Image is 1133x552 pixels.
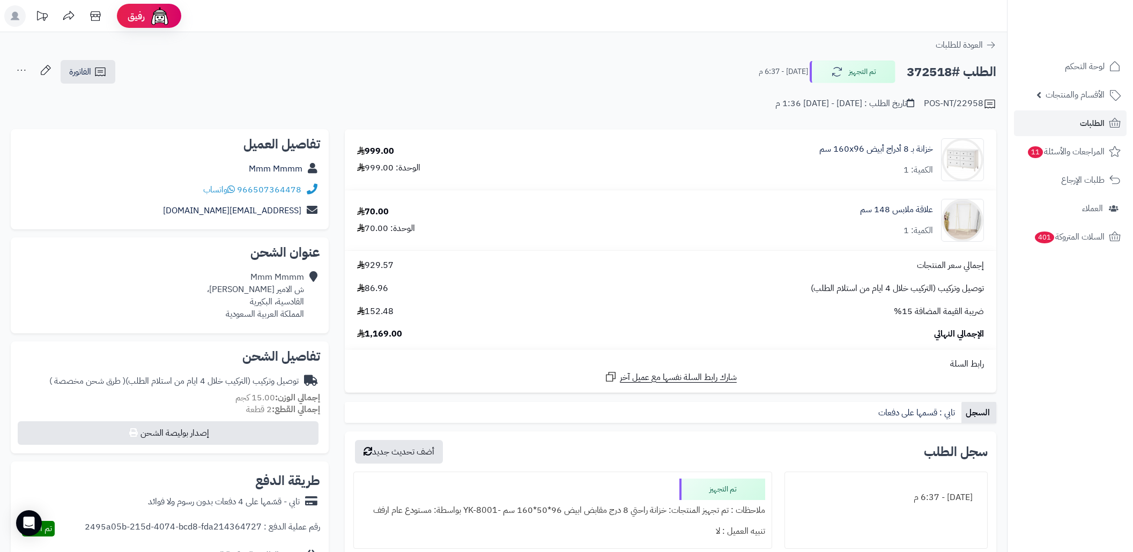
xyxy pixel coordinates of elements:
[1034,229,1105,244] span: السلات المتروكة
[19,350,320,363] h2: تفاصيل الشحن
[357,328,402,340] span: 1,169.00
[934,328,984,340] span: الإجمالي النهائي
[128,10,145,23] span: رفيق
[49,375,125,387] span: ( طرق شحن مخصصة )
[255,474,320,487] h2: طريقة الدفع
[819,143,933,155] a: خزانة بـ 8 أدراج أبيض ‎160x96 سم‏
[907,61,996,83] h2: الطلب #372518
[1014,224,1127,250] a: السلات المتروكة401
[149,5,171,27] img: ai-face.png
[874,402,961,423] a: تابي : قسمها على دفعات
[1080,116,1105,131] span: الطلبات
[357,145,394,158] div: 999.00
[163,204,301,217] a: [EMAIL_ADDRESS][DOMAIN_NAME]
[1014,110,1127,136] a: الطلبات
[791,487,981,508] div: [DATE] - 6:37 م
[894,305,984,318] span: ضريبة القيمة المضافة 15%
[904,164,933,176] div: الكمية: 1
[1046,87,1105,102] span: الأقسام والمنتجات
[1027,144,1105,159] span: المراجعات والأسئلة
[237,183,301,196] a: 966507364478
[961,402,996,423] a: السجل
[1061,173,1105,188] span: طلبات الإرجاع
[917,259,984,272] span: إجمالي سعر المنتجات
[360,500,765,521] div: ملاحظات : تم تجهيز المنتجات: خزانة راحتي 8 درج مقابض ابيض 96*50*160 سم -YK-8001 بواسطة: مستودع عا...
[1082,201,1103,216] span: العملاء
[1014,196,1127,221] a: العملاء
[69,65,91,78] span: الفاتورة
[1014,54,1127,79] a: لوحة التحكم
[775,98,914,110] div: تاريخ الطلب : [DATE] - [DATE] 1:36 م
[19,138,320,151] h2: تفاصيل العميل
[924,445,988,458] h3: سجل الطلب
[16,510,42,536] div: Open Intercom Messenger
[246,403,320,416] small: 2 قطعة
[360,521,765,542] div: تنبيه العميل : لا
[235,391,320,404] small: 15.00 كجم
[357,259,394,272] span: 929.57
[357,305,394,318] span: 152.48
[811,282,984,295] span: توصيل وتركيب (التركيب خلال 4 ايام من استلام الطلب)
[357,222,415,235] div: الوحدة: 70.00
[272,403,320,416] strong: إجمالي القطع:
[61,60,115,84] a: الفاتورة
[349,358,992,370] div: رابط السلة
[860,204,933,216] a: علاقة ملابس 148 سم
[19,246,320,259] h2: عنوان الشحن
[85,521,320,536] div: رقم عملية الدفع : 2495a05b-215d-4074-bcd8-fda214364727
[1028,146,1043,158] span: 11
[1035,232,1054,243] span: 401
[936,39,996,51] a: العودة للطلبات
[207,271,304,320] div: Mmm Mmmm ش الامير [PERSON_NAME]، القادسية، البكيرية المملكة العربية السعودية
[357,162,420,174] div: الوحدة: 999.00
[357,282,388,295] span: 86.96
[275,391,320,404] strong: إجمالي الوزن:
[249,162,302,175] a: Mmm Mmmm
[904,225,933,237] div: الكمية: 1
[942,138,983,181] img: 1731233659-1-90x90.jpg
[355,440,443,464] button: أضف تحديث جديد
[357,206,389,218] div: 70.00
[936,39,983,51] span: العودة للطلبات
[203,183,235,196] a: واتساب
[604,370,737,384] a: شارك رابط السلة نفسها مع عميل آخر
[28,5,55,29] a: تحديثات المنصة
[49,375,299,387] div: توصيل وتركيب (التركيب خلال 4 ايام من استلام الطلب)
[1065,59,1105,74] span: لوحة التحكم
[942,199,983,242] img: 1741545411-1-90x90.jpg
[148,496,300,508] div: تابي - قسّمها على 4 دفعات بدون رسوم ولا فوائد
[620,371,737,384] span: شارك رابط السلة نفسها مع عميل آخر
[924,98,996,110] div: POS-NT/22958
[759,66,808,77] small: [DATE] - 6:37 م
[1014,139,1127,165] a: المراجعات والأسئلة11
[810,61,895,83] button: تم التجهيز
[18,421,319,445] button: إصدار بوليصة الشحن
[1014,167,1127,193] a: طلبات الإرجاع
[679,479,765,500] div: تم التجهيز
